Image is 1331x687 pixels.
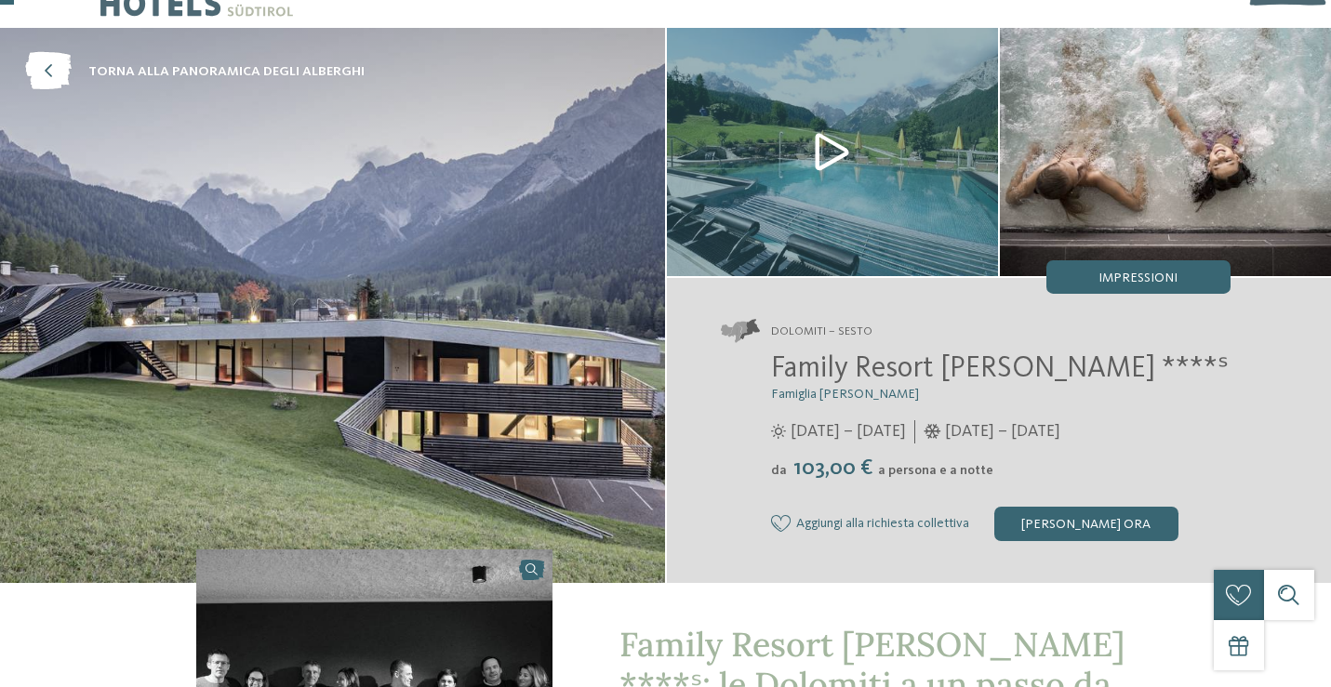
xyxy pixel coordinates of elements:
[994,507,1178,540] div: [PERSON_NAME] ora
[789,457,876,480] span: 103,00 €
[878,464,993,477] span: a persona e a notte
[796,517,969,532] span: Aggiungi alla richiesta collettiva
[771,354,1229,384] span: Family Resort [PERSON_NAME] ****ˢ
[771,324,872,340] span: Dolomiti – Sesto
[924,424,941,439] i: Orari d'apertura inverno
[1098,271,1178,284] span: Impressioni
[791,420,906,443] span: [DATE] – [DATE]
[667,28,998,276] img: Il nostro family hotel a Sesto, il vostro rifugio sulle Dolomiti.
[1000,28,1331,276] img: Il nostro family hotel a Sesto, il vostro rifugio sulle Dolomiti.
[25,53,365,91] a: torna alla panoramica degli alberghi
[945,420,1060,443] span: [DATE] – [DATE]
[771,464,787,477] span: da
[88,62,365,81] span: torna alla panoramica degli alberghi
[771,424,786,439] i: Orari d'apertura estate
[771,388,919,401] span: Famiglia [PERSON_NAME]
